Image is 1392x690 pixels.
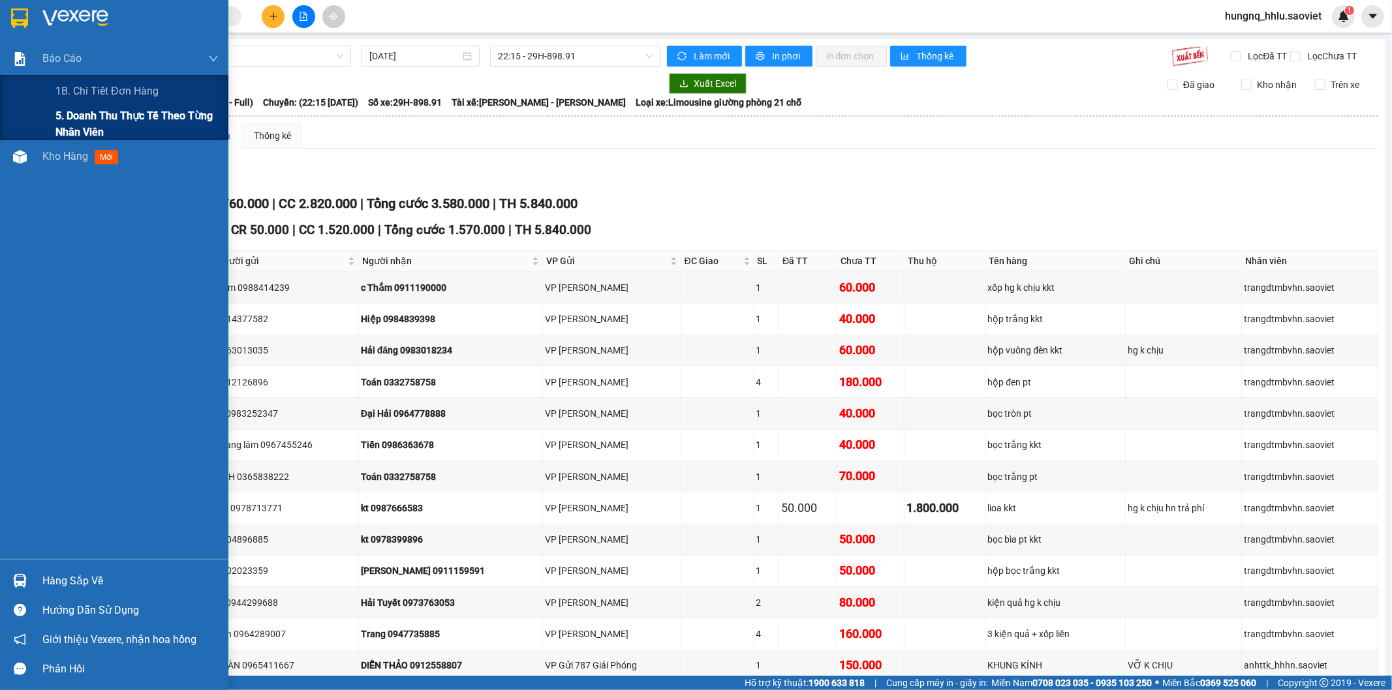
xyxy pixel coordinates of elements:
[1244,343,1376,357] div: trangdtmbvhn.saoviet
[216,501,356,515] div: lực 0978713771
[1244,501,1376,515] div: trangdtmbvhn.saoviet
[694,49,732,63] span: Làm mới
[42,631,196,648] span: Giới thiệu Vexere, nhận hoa hồng
[545,627,679,641] div: VP [PERSON_NAME]
[543,587,681,618] td: VP Gia Lâm
[756,280,777,295] div: 1
[839,341,902,359] div: 60.000
[756,658,777,672] div: 1
[279,196,357,211] span: CC 2.820.000
[772,49,802,63] span: In phơi
[543,272,681,303] td: VP Gia Lâm
[1128,343,1239,357] div: hg k chịu
[360,196,363,211] span: |
[756,343,777,357] div: 1
[756,595,777,610] div: 2
[839,436,902,454] div: 40.000
[988,470,1124,484] div: bọc trắng pt
[543,398,681,429] td: VP Gia Lâm
[361,312,540,326] div: Hiệp 0984839398
[322,5,345,28] button: aim
[754,250,780,272] th: SL
[886,676,988,690] span: Cung cấp máy in - giấy in:
[13,150,27,164] img: warehouse-icon
[543,524,681,556] td: VP Gia Lâm
[839,593,902,612] div: 80.000
[1244,532,1376,547] div: trangdtmbvhn.saoviet
[1303,49,1359,63] span: Lọc Chưa TT
[545,563,679,578] div: VP [PERSON_NAME]
[988,280,1124,295] div: xốp hg k chịu kkt
[837,250,905,272] th: Chưa TT
[667,46,742,67] button: syncLàm mới
[216,532,356,547] div: 0904896885
[361,532,540,547] div: kt 0978399896
[361,438,540,452] div: Tiến 0986363678
[216,343,356,357] div: 0363013035
[272,196,275,211] span: |
[546,254,668,268] span: VP Gửi
[779,250,837,272] th: Đã TT
[677,52,688,62] span: sync
[545,438,679,452] div: VP [PERSON_NAME]
[493,196,496,211] span: |
[361,470,540,484] div: Toán 0332758758
[384,222,505,237] span: Tổng cước 1.570.000
[14,633,26,646] span: notification
[216,563,356,578] div: 0902023359
[11,8,28,28] img: logo-vxr
[361,501,540,515] div: kt 0987666583
[543,650,681,682] td: VP Gửi 787 Giải Phóng
[362,254,529,268] span: Người nhận
[1244,627,1376,641] div: trangdtmbvhn.saoviet
[216,280,356,295] div: Nam 0988414239
[988,658,1124,672] div: KHUNG KÍNH
[361,343,540,357] div: Hải đăng 0983018234
[262,5,285,28] button: plus
[14,604,26,616] span: question-circle
[1345,6,1354,15] sup: 1
[756,438,777,452] div: 1
[1266,676,1268,690] span: |
[917,49,956,63] span: Thống kê
[1126,250,1242,272] th: Ghi chú
[1155,680,1159,685] span: ⚪️
[545,343,679,357] div: VP [PERSON_NAME]
[816,46,887,67] button: In đơn chọn
[991,676,1152,690] span: Miền Nam
[1244,312,1376,326] div: trangdtmbvhn.saoviet
[545,312,679,326] div: VP [PERSON_NAME]
[906,499,983,517] div: 1.800.000
[756,563,777,578] div: 1
[988,501,1124,515] div: lioa kkt
[543,618,681,650] td: VP Gia Lâm
[292,5,315,28] button: file-add
[1361,5,1384,28] button: caret-down
[1242,250,1378,272] th: Nhân viên
[809,678,865,688] strong: 1900 633 818
[361,563,540,578] div: [PERSON_NAME] 0911159591
[361,406,540,421] div: Đại Hải 0964778888
[216,658,356,672] div: TOÀN 0965411667
[839,278,902,297] div: 60.000
[231,222,289,237] span: CR 50.000
[1244,438,1376,452] div: trangdtmbvhn.saoviet
[756,501,777,515] div: 1
[361,627,540,641] div: Trang 0947735885
[216,595,356,610] div: kt 0944299688
[13,574,27,588] img: warehouse-icon
[508,222,512,237] span: |
[361,658,540,672] div: DIỄN THẢO 0912558807
[1244,375,1376,389] div: trangdtmbvhn.saoviet
[839,562,902,580] div: 50.000
[988,406,1124,421] div: bọc tròn pt
[694,76,736,91] span: Xuất Excel
[42,150,88,162] span: Kho hàng
[988,532,1124,547] div: bọc bìa pt kkt
[545,280,679,295] div: VP [PERSON_NAME]
[545,595,679,610] div: VP [PERSON_NAME]
[13,52,27,66] img: solution-icon
[1243,49,1290,63] span: Lọc Đã TT
[543,430,681,461] td: VP Gia Lâm
[1244,595,1376,610] div: trangdtmbvhn.saoviet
